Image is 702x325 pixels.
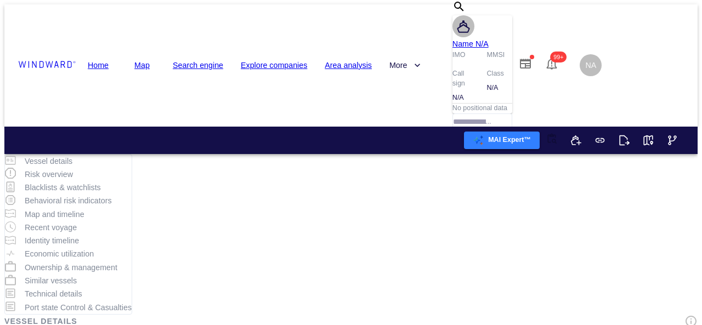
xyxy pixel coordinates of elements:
[5,181,101,194] button: Blacklists & watchlists
[487,50,505,60] p: MMSI
[5,222,77,231] a: Recent voyage
[5,169,73,178] a: Risk overview
[5,235,79,244] a: Identity timeline
[487,83,513,93] div: N/A
[5,208,84,218] a: Map and timeline
[241,59,307,72] a: Explore companies
[25,155,72,168] p: Vessel details
[5,155,72,164] a: Vessel details
[81,55,116,76] button: Home
[5,208,84,221] button: Map and timeline
[655,276,694,317] iframe: Chat
[612,128,636,152] button: Export report
[168,55,228,76] button: Search engine
[636,128,660,152] button: View on map
[550,52,567,62] span: 99+
[5,234,79,247] button: Identity timeline
[578,53,603,78] button: NA
[25,208,84,221] p: Map and timeline
[25,221,77,234] p: Recent voyage
[5,288,82,298] a: Technical details
[25,287,82,300] p: Technical details
[660,128,684,152] button: Visual Link Analysis
[5,274,77,287] button: Similar vessels
[88,59,109,72] a: Home
[25,261,117,274] p: Ownership & management
[5,261,117,274] button: Ownership & management
[320,55,376,76] button: Area analysis
[325,59,372,72] a: Area analysis
[5,301,132,314] button: Port state Control & Casualties
[25,181,101,194] p: Blacklists & watchlists
[25,247,94,260] p: Economic utilization
[25,301,132,314] p: Port state Control & Casualties
[134,59,150,72] a: Map
[452,37,489,50] a: Name N/A
[5,301,132,311] a: Port state Control & Casualties
[5,248,94,258] a: Economic utilization
[452,93,478,103] div: N/A
[5,287,82,300] button: Technical details
[5,247,94,260] button: Economic utilization
[5,155,72,168] button: Vessel details
[124,55,160,76] button: Map
[25,194,112,207] p: Behavioral risk indicators
[173,59,223,72] a: Search engine
[5,195,112,204] a: Behavioral risk indicators
[5,194,112,207] button: Behavioral risk indicators
[488,135,531,145] p: MAI Expert™
[389,59,421,72] span: More
[5,275,77,284] a: Similar vessels
[25,274,77,287] p: Similar vessels
[452,69,478,89] p: Call sign
[464,132,540,149] button: MAI Expert™
[585,61,596,70] span: NA
[236,55,312,76] button: Explore companies
[5,182,101,191] a: Blacklists & watchlists
[539,50,565,80] button: 99+
[452,50,466,60] p: IMO
[452,104,512,113] p: No positional data
[5,262,117,271] a: Ownership & management
[545,57,558,73] div: Notification center
[5,221,77,234] button: Recent voyage
[25,168,73,181] p: Risk overview
[25,234,79,247] p: Identity timeline
[5,168,73,181] button: Risk overview
[385,55,425,76] button: More
[487,69,504,79] p: Class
